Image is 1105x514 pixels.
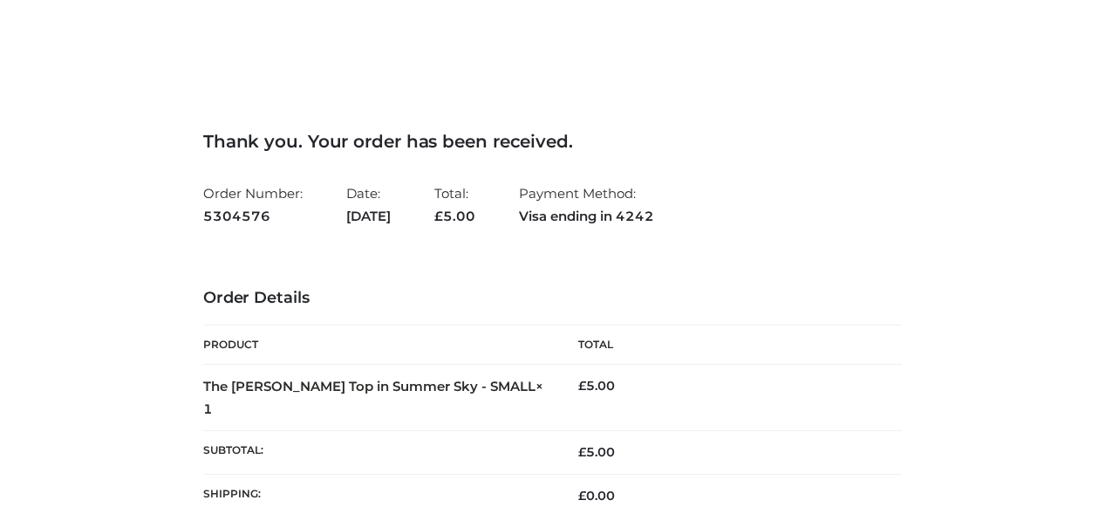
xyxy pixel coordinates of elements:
[203,289,902,308] h3: Order Details
[203,378,543,417] strong: × 1
[203,178,303,231] li: Order Number:
[203,431,553,474] th: Subtotal:
[578,488,586,504] span: £
[578,488,615,504] bdi: 0.00
[552,326,902,365] th: Total
[578,378,615,394] bdi: 5.00
[434,208,443,224] span: £
[434,178,475,231] li: Total:
[434,208,475,224] span: 5.00
[519,178,654,231] li: Payment Method:
[578,444,615,460] span: 5.00
[519,205,654,228] strong: Visa ending in 4242
[346,205,391,228] strong: [DATE]
[346,178,391,231] li: Date:
[203,326,553,365] th: Product
[203,378,543,417] strong: The [PERSON_NAME] Top in Summer Sky - SMALL
[203,131,902,152] h3: Thank you. Your order has been received.
[578,378,586,394] span: £
[203,205,303,228] strong: 5304576
[578,444,586,460] span: £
